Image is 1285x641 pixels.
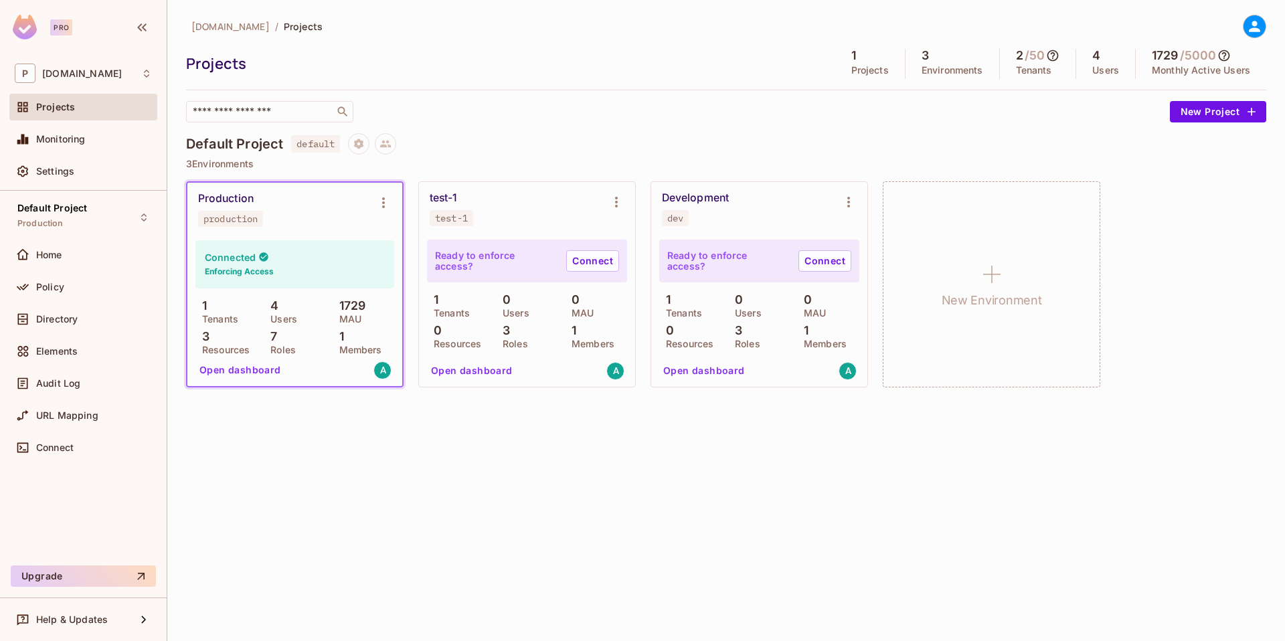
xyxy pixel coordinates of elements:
[667,250,788,272] p: Ready to enforce access?
[851,65,889,76] p: Projects
[36,314,78,325] span: Directory
[565,339,614,349] p: Members
[565,308,594,318] p: MAU
[36,378,80,389] span: Audit Log
[333,314,361,325] p: MAU
[195,330,209,343] p: 3
[659,339,713,349] p: Resources
[203,213,258,224] div: production
[659,293,671,306] p: 1
[198,192,254,205] div: Production
[1092,65,1119,76] p: Users
[845,366,851,375] span: A
[427,324,442,337] p: 0
[11,565,156,587] button: Upgrade
[565,293,580,306] p: 0
[264,345,296,355] p: Roles
[194,359,286,381] button: Open dashboard
[264,299,278,312] p: 4
[36,442,74,453] span: Connect
[195,299,207,312] p: 1
[603,189,630,215] button: Environment settings
[1170,101,1266,122] button: New Project
[17,218,64,229] span: Production
[36,282,64,292] span: Policy
[435,213,468,223] div: test-1
[36,614,108,625] span: Help & Updates
[797,293,812,306] p: 0
[50,19,72,35] div: Pro
[195,314,238,325] p: Tenants
[36,250,62,260] span: Home
[1092,49,1100,62] h5: 4
[942,290,1042,310] h1: New Environment
[922,49,929,62] h5: 3
[797,308,826,318] p: MAU
[728,324,742,337] p: 3
[186,159,1266,169] p: 3 Environments
[662,191,729,205] div: Development
[496,293,511,306] p: 0
[15,64,35,83] span: P
[36,134,86,145] span: Monitoring
[1016,65,1052,76] p: Tenants
[728,293,743,306] p: 0
[426,360,518,381] button: Open dashboard
[797,339,847,349] p: Members
[380,365,386,375] span: A
[42,68,122,79] span: Workspace: permit.io
[13,15,37,39] img: SReyMgAAAABJRU5ErkJggg==
[36,410,98,421] span: URL Mapping
[186,54,829,74] div: Projects
[496,324,510,337] p: 3
[284,20,323,33] span: Projects
[613,366,619,375] span: A
[851,49,856,62] h5: 1
[427,293,438,306] p: 1
[36,166,74,177] span: Settings
[1152,49,1179,62] h5: 1729
[370,189,397,216] button: Environment settings
[1025,49,1045,62] h5: / 50
[496,308,529,318] p: Users
[658,360,750,381] button: Open dashboard
[264,314,297,325] p: Users
[797,324,808,337] p: 1
[566,250,619,272] a: Connect
[435,250,555,272] p: Ready to enforce access?
[333,330,344,343] p: 1
[1152,65,1250,76] p: Monthly Active Users
[264,330,277,343] p: 7
[291,135,340,153] span: default
[195,345,250,355] p: Resources
[191,20,270,33] span: [DOMAIN_NAME]
[275,20,278,33] li: /
[922,65,983,76] p: Environments
[835,189,862,215] button: Environment settings
[36,346,78,357] span: Elements
[427,339,481,349] p: Resources
[333,299,366,312] p: 1729
[728,308,762,318] p: Users
[36,102,75,112] span: Projects
[798,250,851,272] a: Connect
[205,251,256,264] h4: Connected
[496,339,528,349] p: Roles
[659,324,674,337] p: 0
[427,308,470,318] p: Tenants
[1180,49,1217,62] h5: / 5000
[333,345,382,355] p: Members
[667,213,683,223] div: dev
[205,266,274,278] h6: Enforcing Access
[659,308,702,318] p: Tenants
[186,136,283,152] h4: Default Project
[430,191,457,205] div: test-1
[17,203,87,213] span: Default Project
[565,324,576,337] p: 1
[728,339,760,349] p: Roles
[348,140,369,153] span: Project settings
[1016,49,1023,62] h5: 2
